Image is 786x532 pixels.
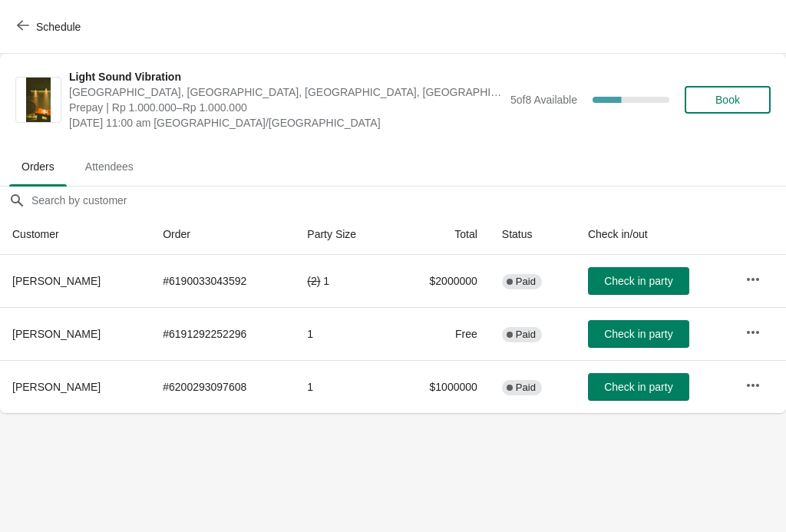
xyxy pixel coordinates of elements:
[393,360,490,413] td: $1000000
[8,13,93,41] button: Schedule
[150,255,295,307] td: # 6190033043592
[393,307,490,360] td: Free
[9,153,67,180] span: Orders
[588,320,689,348] button: Check in party
[576,214,733,255] th: Check in/out
[295,255,393,307] td: 1
[12,328,101,340] span: [PERSON_NAME]
[12,275,101,287] span: [PERSON_NAME]
[604,328,672,340] span: Check in party
[393,255,490,307] td: $2000000
[715,94,740,106] span: Book
[150,307,295,360] td: # 6191292252296
[307,275,320,287] del: ( 2 )
[393,214,490,255] th: Total
[516,329,536,341] span: Paid
[73,153,146,180] span: Attendees
[31,187,786,214] input: Search by customer
[12,381,101,393] span: [PERSON_NAME]
[295,360,393,413] td: 1
[26,78,51,122] img: Light Sound Vibration
[69,115,503,131] span: [DATE] 11:00 am [GEOGRAPHIC_DATA]/[GEOGRAPHIC_DATA]
[295,307,393,360] td: 1
[150,214,295,255] th: Order
[604,275,672,287] span: Check in party
[36,21,81,33] span: Schedule
[69,84,503,100] span: [GEOGRAPHIC_DATA], [GEOGRAPHIC_DATA], [GEOGRAPHIC_DATA], [GEOGRAPHIC_DATA], [GEOGRAPHIC_DATA]
[604,381,672,393] span: Check in party
[295,214,393,255] th: Party Size
[516,382,536,394] span: Paid
[588,373,689,401] button: Check in party
[685,86,771,114] button: Book
[516,276,536,288] span: Paid
[490,214,576,255] th: Status
[588,267,689,295] button: Check in party
[150,360,295,413] td: # 6200293097608
[510,94,577,106] span: 5 of 8 Available
[69,69,503,84] span: Light Sound Vibration
[69,100,503,115] span: Prepay | Rp 1.000.000–Rp 1.000.000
